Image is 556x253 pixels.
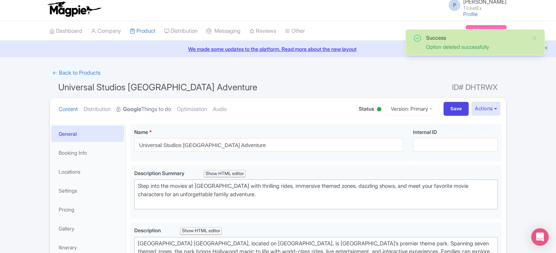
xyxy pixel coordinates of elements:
div: Open Intercom Messenger [531,228,549,246]
a: Product [130,21,155,41]
span: Name [134,129,148,135]
a: We made some updates to the platform. Read more about the new layout [4,45,552,53]
a: Reviews [249,21,276,41]
a: Distribution [84,98,111,121]
span: Universal Studios [GEOGRAPHIC_DATA] Adventure [58,82,257,92]
a: Locations [51,163,124,180]
a: Booking Info [51,145,124,161]
button: Close announcement [543,44,549,53]
a: Version: Primary [386,102,438,116]
div: Success [426,34,526,41]
a: Gallery [51,220,124,237]
a: Content [59,98,78,121]
div: Show HTML editor [204,170,246,178]
a: Subscription [466,25,507,36]
img: logo-ab69f6fb50320c5b225c76a69d11143b.png [46,1,102,17]
a: Distribution [164,21,198,41]
div: Show HTML editor [180,227,222,235]
a: Messaging [206,21,241,41]
input: Save [444,102,469,116]
small: TicketEx [463,6,507,11]
button: Close [532,34,537,43]
span: Description Summary [134,170,186,176]
a: Settings [51,182,124,199]
div: Option deleted successfully [426,43,526,51]
span: ID# DHTRWX [452,80,498,95]
a: Audio [213,98,227,121]
span: Internal ID [413,129,437,135]
div: Step into the movies at [GEOGRAPHIC_DATA] with thrilling rides, immersive themed zones, dazzling ... [138,182,494,207]
a: Dashboard [49,21,82,41]
strong: Google [123,105,141,114]
a: ← Back to Products [49,66,103,80]
a: Profile [463,11,478,17]
a: Optimization [177,98,207,121]
a: General [51,126,124,142]
div: Active [376,104,383,115]
span: Status [359,105,374,112]
button: Actions [472,102,500,115]
a: GoogleThings to do [116,98,171,121]
a: Company [91,21,121,41]
a: Pricing [51,201,124,218]
a: Other [285,21,305,41]
span: Description [134,227,162,233]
